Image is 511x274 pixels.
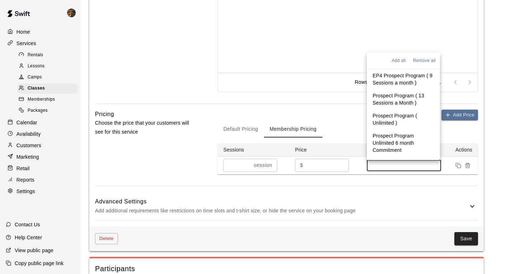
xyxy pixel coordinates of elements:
button: Membership Pricing [264,120,322,138]
th: Actions [447,143,478,157]
a: Services [6,38,75,49]
a: Customers [6,140,75,151]
span: Participants [95,264,478,274]
th: Sessions [218,143,289,157]
p: Marketing [16,153,39,160]
p: Reports [16,176,34,183]
div: Rentals [17,50,78,60]
img: Francisco Gracesqui [67,9,76,17]
a: Calendar [6,117,75,128]
p: Availability [16,130,41,138]
span: Lessons [28,63,45,70]
p: Prospect Program ( 13 Sessions a Month ) [373,92,434,106]
p: Prospect Program Unlimited 6 month Commitment [373,132,434,154]
div: Camps [17,72,78,82]
p: Prospect Program ( Unlimited ) [373,112,434,126]
a: Classes [17,83,81,94]
p: Customers [16,142,41,149]
span: Packages [28,107,48,114]
p: View public page [15,247,53,254]
button: Add all [390,56,407,66]
th: Memberships [361,143,447,157]
a: Memberships [17,94,81,105]
p: Settings [16,188,35,195]
p: Calendar [16,119,37,126]
h6: Pricing [95,110,114,119]
p: Prospect Program 12 month commitment [373,159,434,174]
p: Rows per page: [355,78,391,86]
button: Remove all [412,56,437,66]
button: Duplicate price [454,161,463,170]
p: Home [16,28,30,35]
h6: Advanced Settings [95,197,468,206]
a: Availability [6,129,75,139]
a: Home [6,27,75,37]
button: Add Price [441,110,478,121]
p: $ [300,162,303,169]
button: Delete [95,233,118,244]
div: Classes [17,83,78,93]
p: Retail [16,165,30,172]
p: Contact Us [15,221,40,228]
a: Packages [17,105,81,116]
button: Default Pricing [218,120,264,138]
span: Memberships [28,96,55,103]
div: Advanced SettingsAdd additional requirements like restrictions on time slots and t-shirt size, or... [95,192,478,220]
div: Memberships [17,95,78,105]
button: Save [454,232,478,245]
th: Price [289,143,361,157]
a: Settings [6,186,75,197]
p: EP4 Prospect Program ( 9 Sessions a month ) [373,72,434,86]
a: Retail [6,163,75,174]
a: Camps [17,72,81,83]
p: session [254,162,272,169]
a: Rentals [17,49,81,61]
a: Marketing [6,152,75,162]
p: Help Center [15,234,42,241]
p: Copy public page link [15,260,63,267]
p: Services [16,40,36,47]
p: Add additional requirements like restrictions on time slots and t-shirt size, or hide the service... [95,206,468,215]
a: Lessons [17,61,81,72]
p: Choose the price that your customers will see for this service [95,119,195,136]
div: Packages [17,106,78,116]
span: Classes [28,85,45,92]
span: Rentals [28,52,43,59]
a: Reports [6,174,75,185]
div: Francisco Gracesqui [66,6,81,20]
button: Remove price [463,161,472,170]
div: Lessons [17,61,78,71]
span: Camps [28,74,42,81]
